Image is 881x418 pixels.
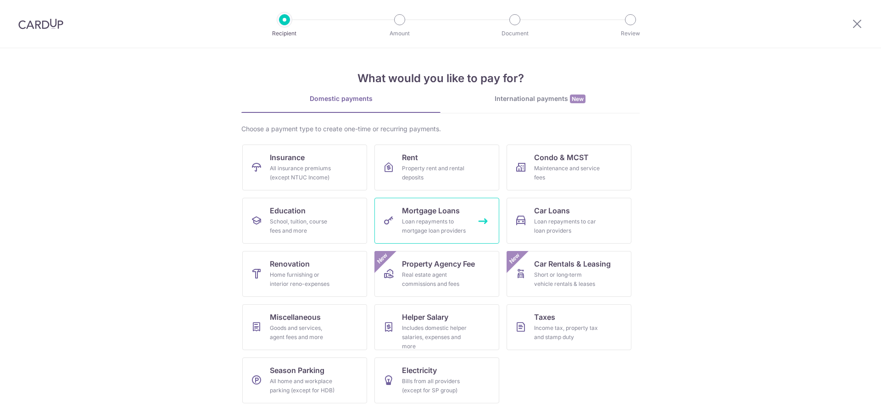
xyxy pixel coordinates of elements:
[507,145,631,190] a: Condo & MCSTMaintenance and service fees
[440,94,640,104] div: International payments
[270,217,336,235] div: School, tuition, course fees and more
[402,164,468,182] div: Property rent and rental deposits
[270,164,336,182] div: All insurance premiums (except NTUC Income)
[270,205,306,216] span: Education
[241,94,440,103] div: Domestic payments
[507,198,631,244] a: Car LoansLoan repayments to car loan providers
[270,377,336,395] div: All home and workplace parking (except for HDB)
[402,205,460,216] span: Mortgage Loans
[481,29,549,38] p: Document
[374,198,499,244] a: Mortgage LoansLoan repayments to mortgage loan providers
[374,251,499,297] a: Property Agency FeeReal estate agent commissions and feesNew
[374,304,499,350] a: Helper SalaryIncludes domestic helper salaries, expenses and more
[242,357,367,403] a: Season ParkingAll home and workplace parking (except for HDB)
[507,251,631,297] a: Car Rentals & LeasingShort or long‑term vehicle rentals & leasesNew
[270,323,336,342] div: Goods and services, agent fees and more
[534,164,600,182] div: Maintenance and service fees
[251,29,318,38] p: Recipient
[534,258,611,269] span: Car Rentals & Leasing
[402,217,468,235] div: Loan repayments to mortgage loan providers
[270,152,305,163] span: Insurance
[534,205,570,216] span: Car Loans
[242,145,367,190] a: InsuranceAll insurance premiums (except NTUC Income)
[402,312,448,323] span: Helper Salary
[374,145,499,190] a: RentProperty rent and rental deposits
[402,365,437,376] span: Electricity
[597,29,664,38] p: Review
[402,152,418,163] span: Rent
[242,304,367,350] a: MiscellaneousGoods and services, agent fees and more
[241,70,640,87] h4: What would you like to pay for?
[270,365,324,376] span: Season Parking
[534,217,600,235] div: Loan repayments to car loan providers
[374,357,499,403] a: ElectricityBills from all providers (except for SP group)
[534,312,555,323] span: Taxes
[241,124,640,134] div: Choose a payment type to create one-time or recurring payments.
[242,198,367,244] a: EducationSchool, tuition, course fees and more
[402,377,468,395] div: Bills from all providers (except for SP group)
[270,270,336,289] div: Home furnishing or interior reno-expenses
[507,304,631,350] a: TaxesIncome tax, property tax and stamp duty
[270,312,321,323] span: Miscellaneous
[366,29,434,38] p: Amount
[534,152,589,163] span: Condo & MCST
[242,251,367,297] a: RenovationHome furnishing or interior reno-expenses
[402,323,468,351] div: Includes domestic helper salaries, expenses and more
[18,18,63,29] img: CardUp
[375,251,390,266] span: New
[402,270,468,289] div: Real estate agent commissions and fees
[402,258,475,269] span: Property Agency Fee
[270,258,310,269] span: Renovation
[534,270,600,289] div: Short or long‑term vehicle rentals & leases
[570,95,585,103] span: New
[507,251,522,266] span: New
[534,323,600,342] div: Income tax, property tax and stamp duty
